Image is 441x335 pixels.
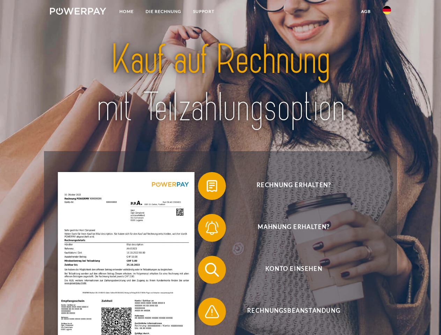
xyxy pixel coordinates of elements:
img: qb_bell.svg [203,219,221,237]
button: Mahnung erhalten? [198,214,380,242]
span: Konto einsehen [208,256,379,284]
img: title-powerpay_de.svg [67,33,374,134]
span: Rechnungsbeanstandung [208,298,379,326]
button: Rechnungsbeanstandung [198,298,380,326]
span: Mahnung erhalten? [208,214,379,242]
img: qb_search.svg [203,261,221,278]
img: de [383,6,391,14]
span: Rechnung erhalten? [208,172,379,200]
button: Konto einsehen [198,256,380,284]
a: Home [113,5,140,18]
img: qb_bill.svg [203,177,221,195]
img: logo-powerpay-white.svg [50,8,106,15]
a: SUPPORT [187,5,220,18]
a: agb [355,5,377,18]
img: qb_warning.svg [203,303,221,320]
button: Rechnung erhalten? [198,172,380,200]
a: DIE RECHNUNG [140,5,187,18]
